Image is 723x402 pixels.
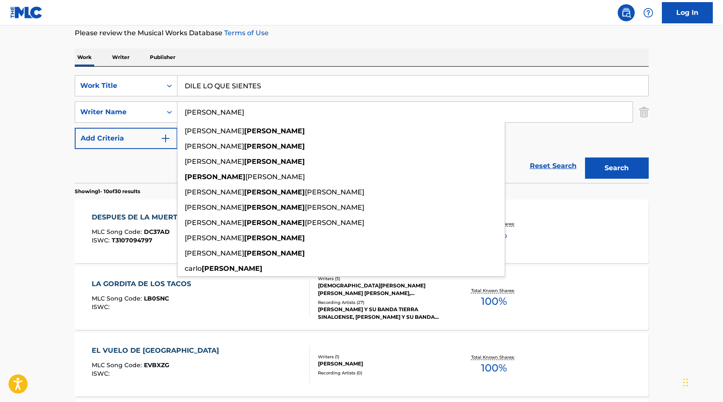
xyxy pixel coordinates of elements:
[244,234,305,242] strong: [PERSON_NAME]
[222,29,269,37] a: Terms of Use
[244,203,305,211] strong: [PERSON_NAME]
[318,360,446,368] div: [PERSON_NAME]
[92,303,112,311] span: ISWC :
[92,236,112,244] span: ISWC :
[185,188,244,196] span: [PERSON_NAME]
[202,264,262,273] strong: [PERSON_NAME]
[244,188,305,196] strong: [PERSON_NAME]
[318,299,446,306] div: Recording Artists ( 27 )
[185,142,244,150] span: [PERSON_NAME]
[526,157,581,175] a: Reset Search
[185,127,244,135] span: [PERSON_NAME]
[318,282,446,297] div: [DEMOGRAPHIC_DATA][PERSON_NAME] [PERSON_NAME] [PERSON_NAME], [PERSON_NAME]
[185,203,244,211] span: [PERSON_NAME]
[245,173,305,181] span: [PERSON_NAME]
[643,8,653,18] img: help
[75,266,649,330] a: LA GORDITA DE LOS TACOSMLC Song Code:LB0SNCISWC:Writers (3)[DEMOGRAPHIC_DATA][PERSON_NAME] [PERSO...
[621,8,631,18] img: search
[185,249,244,257] span: [PERSON_NAME]
[618,4,635,21] a: Public Search
[681,361,723,402] iframe: Chat Widget
[318,370,446,376] div: Recording Artists ( 0 )
[185,234,244,242] span: [PERSON_NAME]
[318,275,446,282] div: Writers ( 3 )
[75,128,177,149] button: Add Criteria
[185,157,244,166] span: [PERSON_NAME]
[160,133,171,143] img: 9d2ae6d4665cec9f34b9.svg
[144,295,169,302] span: LB0SNC
[585,157,649,179] button: Search
[305,188,364,196] span: [PERSON_NAME]
[92,361,144,369] span: MLC Song Code :
[244,249,305,257] strong: [PERSON_NAME]
[471,287,517,294] p: Total Known Shares:
[639,101,649,123] img: Delete Criterion
[75,188,140,195] p: Showing 1 - 10 of 30 results
[244,219,305,227] strong: [PERSON_NAME]
[662,2,713,23] a: Log In
[244,157,305,166] strong: [PERSON_NAME]
[75,28,649,38] p: Please review the Musical Works Database
[185,219,244,227] span: [PERSON_NAME]
[681,361,723,402] div: Widget de chat
[92,228,144,236] span: MLC Song Code :
[75,48,94,66] p: Work
[481,294,507,309] span: 100 %
[244,127,305,135] strong: [PERSON_NAME]
[144,228,170,236] span: DC37AD
[147,48,178,66] p: Publisher
[185,173,245,181] strong: [PERSON_NAME]
[75,333,649,396] a: EL VUELO DE [GEOGRAPHIC_DATA]MLC Song Code:EVBXZGISWC:Writers (1)[PERSON_NAME]Recording Artists (...
[683,370,688,395] div: Arrastrar
[471,354,517,360] p: Total Known Shares:
[80,107,157,117] div: Writer Name
[92,212,186,222] div: DESPUES DE LA MUERTE
[92,295,144,302] span: MLC Song Code :
[318,354,446,360] div: Writers ( 1 )
[305,219,364,227] span: [PERSON_NAME]
[110,48,132,66] p: Writer
[92,370,112,377] span: ISWC :
[640,4,657,21] div: Help
[305,203,364,211] span: [PERSON_NAME]
[144,361,169,369] span: EVBXZG
[318,306,446,321] div: [PERSON_NAME] Y SU BANDA TIERRA SINALOENSE, [PERSON_NAME] Y SU BANDA TIERRA SINALOENSE, [PERSON_N...
[80,81,157,91] div: Work Title
[10,6,43,19] img: MLC Logo
[481,360,507,376] span: 100 %
[75,75,649,183] form: Search Form
[185,264,202,273] span: carlo
[92,279,195,289] div: LA GORDITA DE LOS TACOS
[112,236,152,244] span: T3107094797
[244,142,305,150] strong: [PERSON_NAME]
[92,346,223,356] div: EL VUELO DE [GEOGRAPHIC_DATA]
[75,200,649,263] a: DESPUES DE LA MUERTEMLC Song Code:DC37ADISWC:T3107094797Writers (1)[PERSON_NAME]Recording Artists...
